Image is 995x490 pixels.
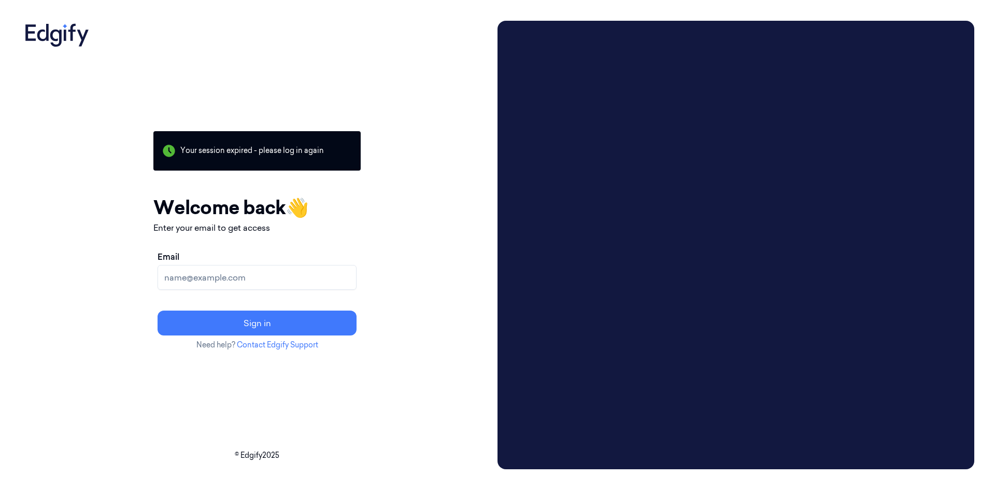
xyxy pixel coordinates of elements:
[158,311,357,335] button: Sign in
[158,265,357,290] input: name@example.com
[158,250,179,263] label: Email
[153,193,361,221] h1: Welcome back 👋
[153,131,361,171] div: Your session expired - please log in again
[153,340,361,351] p: Need help?
[153,221,361,234] p: Enter your email to get access
[237,340,318,349] a: Contact Edgify Support
[21,450,493,461] p: © Edgify 2025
